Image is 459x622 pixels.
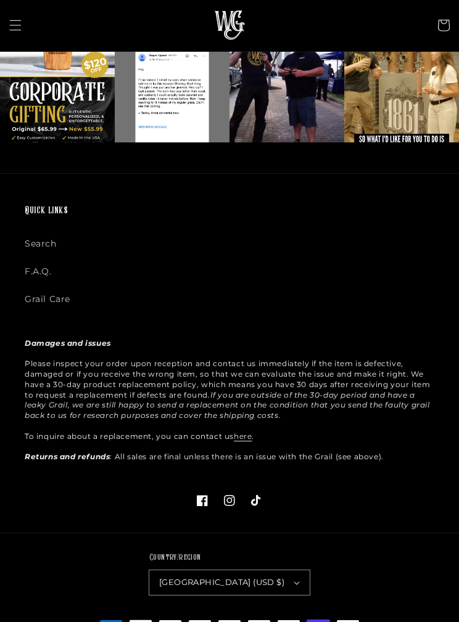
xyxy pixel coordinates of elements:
[149,552,310,564] h2: Country/region
[149,570,310,595] button: [GEOGRAPHIC_DATA] (USD $)
[214,11,245,41] img: The Whiskey Grail
[25,285,434,313] a: Grail Care
[25,390,430,420] em: If you are outside of the 30-day period and have a leaky Grail, we are still happy to send a repl...
[234,432,252,441] a: here
[25,338,111,348] strong: Damages and issues
[2,12,29,39] summary: Menu
[25,230,434,258] a: Search
[25,205,434,218] h2: Quick links
[25,258,434,285] a: F.A.Q.
[25,452,110,461] strong: Returns and refunds
[25,338,434,463] p: Please inspect your order upon reception and contact us immediately if the item is defective, dam...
